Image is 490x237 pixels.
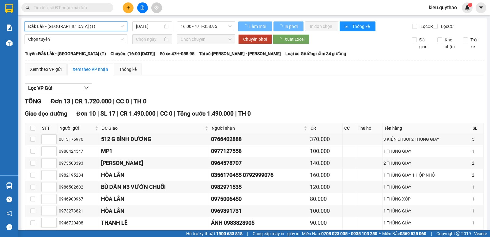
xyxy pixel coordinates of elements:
[101,183,209,191] div: BÙ ĐĂN N3 VƯỜN CHUỐI
[117,110,119,117] span: |
[5,5,48,20] div: VP Nông Trường 718
[476,2,486,13] button: caret-down
[465,5,470,10] img: icon-new-feature
[472,172,482,178] div: 2
[25,51,106,56] b: Tuyến: Đắk Lắk - [GEOGRAPHIC_DATA] (T)
[84,86,89,90] span: down
[137,2,148,13] button: file-add
[211,171,308,179] div: 0356170455 0792999076
[249,23,267,30] span: Làm mới
[471,123,484,133] th: SL
[151,2,162,13] button: aim
[456,231,460,236] span: copyright
[181,22,231,31] span: 16:00 - 47H-058.95
[345,24,350,29] span: bar-chart
[472,220,482,226] div: 1
[472,148,482,155] div: 1
[468,36,484,50] span: Trên xe
[59,172,99,178] div: 0982195284
[101,171,209,179] div: HÒA LÂN
[25,83,92,93] button: Lọc VP Gửi
[52,25,61,31] span: DĐ:
[383,184,470,190] div: 1 THÙNG GIẤY
[59,148,99,155] div: 0988424547
[5,6,15,12] span: Gửi:
[310,183,341,191] div: 120.000
[310,207,341,215] div: 100.000
[101,207,209,215] div: HÒA LÂN
[113,97,115,105] span: |
[72,97,73,105] span: |
[469,3,471,7] span: 1
[119,66,137,73] div: Thống kê
[199,50,281,57] span: Tài xế: [PERSON_NAME] - [PERSON_NAME]
[6,182,13,189] img: warehouse-icon
[186,230,243,237] span: Hỗ trợ kỹ thuật:
[383,196,470,202] div: 1 THÙNG XỐP
[211,195,308,203] div: 0975006450
[310,159,341,167] div: 140.000
[418,23,434,30] span: Lọc CR
[417,36,433,50] span: Đã giao
[310,147,341,155] div: 100.000
[6,40,13,46] img: warehouse-icon
[273,34,309,44] button: Xuất Excel
[343,123,356,133] th: CC
[177,110,234,117] span: Tổng cước 1.490.000
[383,148,470,155] div: 1 THÙNG GIẤY
[40,123,58,133] th: STT
[243,24,248,29] span: loading
[382,230,426,237] span: Miền Bắc
[73,66,108,73] div: Xem theo VP nhận
[5,20,48,29] div: 0338008386
[28,35,124,44] span: Chọn tuyến
[247,230,248,237] span: |
[174,110,175,117] span: |
[309,123,343,133] th: CR
[472,208,482,214] div: 1
[285,50,346,57] span: Loại xe: Giường nằm 34 giường
[160,50,194,57] span: Số xe: 47H-058.95
[238,21,272,31] button: Làm mới
[235,110,237,117] span: |
[216,231,243,236] strong: 1900 633 818
[253,230,300,237] span: Cung cấp máy in - giấy in:
[400,231,426,236] strong: 0369 525 060
[101,159,209,167] div: [PERSON_NAME]
[352,23,371,30] span: Thống kê
[383,172,470,178] div: 1 THÙNG GIẤY 1 HỘP NHỎ
[97,110,99,117] span: |
[472,136,482,143] div: 5
[111,50,155,57] span: Chuyến: (16:00 [DATE])
[379,232,381,235] span: ⚪️
[6,197,12,202] span: question-circle
[116,97,129,105] span: CC 0
[383,160,470,166] div: 2 THÙNG GIẤY
[310,195,341,203] div: 80.000
[356,123,383,133] th: Thu hộ
[478,5,484,10] span: caret-down
[442,36,458,50] span: Kho nhận
[101,147,209,155] div: MP1
[101,219,209,227] div: THANH LỄ
[59,184,99,190] div: 0986502602
[75,97,111,105] span: CR 1.720.000
[120,110,156,117] span: CR 1.490.000
[52,13,141,21] div: 0344488155
[6,25,13,31] img: solution-icon
[100,110,115,117] span: SL 17
[102,125,204,132] span: ĐC Giao
[211,147,308,155] div: 0977127558
[160,110,172,117] span: CC 0
[52,5,141,13] div: DỌC ĐƯỜNG
[59,125,94,132] span: Người gửi
[340,21,375,31] button: bar-chartThống kê
[383,208,470,214] div: 1 THÙNG GIẤY
[25,6,30,10] span: search
[310,219,341,227] div: 90.000
[59,196,99,202] div: 0946900967
[123,2,134,13] button: plus
[6,210,12,216] span: notification
[59,208,99,214] div: 0973273821
[468,3,472,7] sup: 1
